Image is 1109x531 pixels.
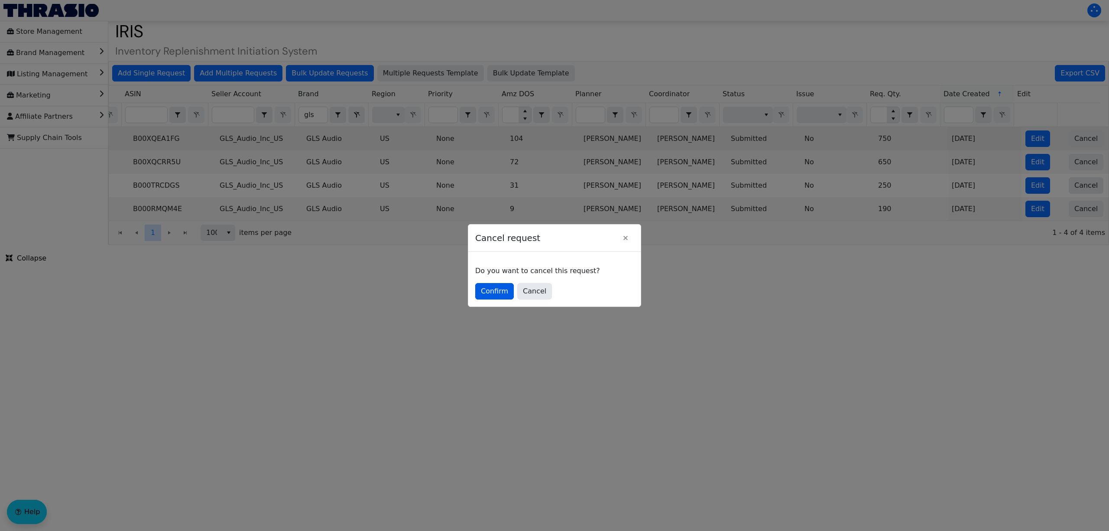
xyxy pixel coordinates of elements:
[517,283,552,300] button: Cancel
[475,227,617,249] span: Cancel request
[617,230,634,246] button: Close
[475,266,634,276] p: Do you want to cancel this request?
[481,286,508,296] span: Confirm
[475,283,514,300] button: Confirm
[523,286,546,296] span: Cancel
